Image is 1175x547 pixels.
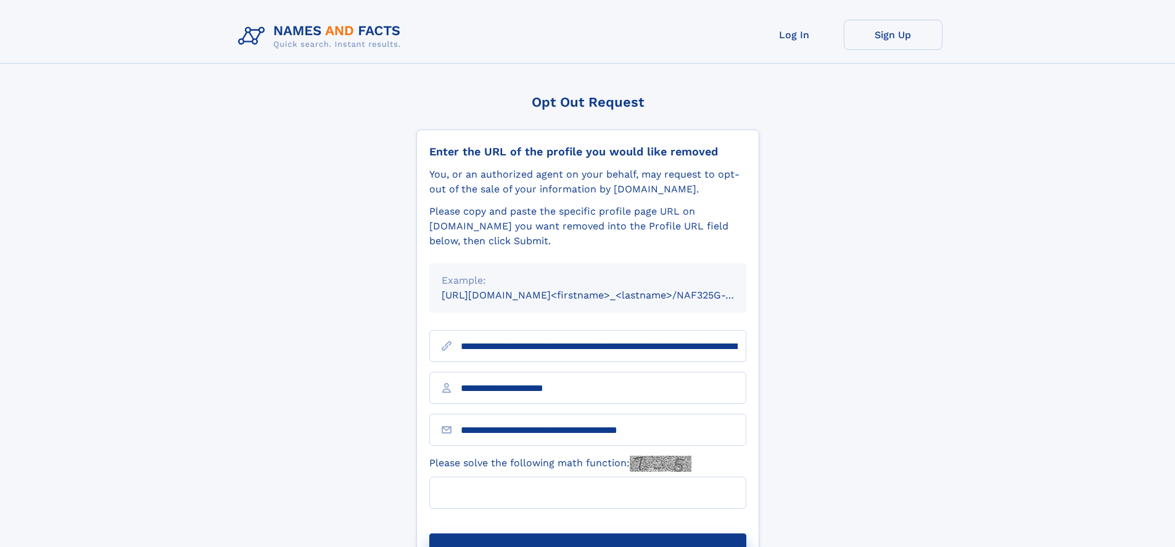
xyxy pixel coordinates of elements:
div: You, or an authorized agent on your behalf, may request to opt-out of the sale of your informatio... [429,167,746,197]
div: Opt Out Request [416,94,759,110]
div: Please copy and paste the specific profile page URL on [DOMAIN_NAME] you want removed into the Pr... [429,204,746,249]
a: Sign Up [844,20,942,50]
div: Enter the URL of the profile you would like removed [429,145,746,158]
a: Log In [745,20,844,50]
small: [URL][DOMAIN_NAME]<firstname>_<lastname>/NAF325G-xxxxxxxx [442,289,770,301]
div: Example: [442,273,734,288]
img: Logo Names and Facts [233,20,411,53]
label: Please solve the following math function: [429,456,691,472]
